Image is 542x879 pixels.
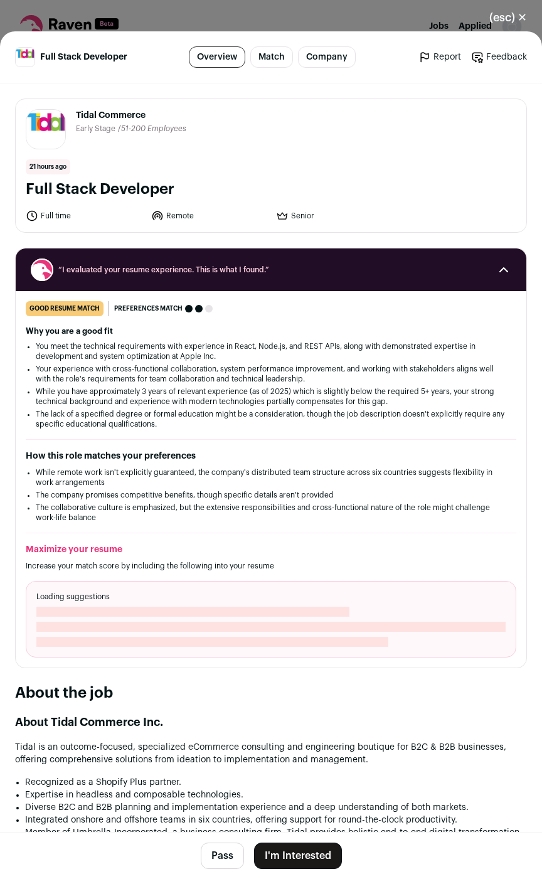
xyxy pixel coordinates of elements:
[15,713,527,731] h2: About Tidal Commerce Inc.
[25,826,527,851] li: Member of Umbrella-Incorporated, a business consulting firm, Tidal provides holistic end-to-end d...
[26,450,516,462] h2: How this role matches your preferences
[25,814,527,826] li: Integrated onshore and offshore teams in six countries, offering support for round-the-clock prod...
[36,364,506,384] li: Your experience with cross-functional collaboration, system performance improvement, and working ...
[474,4,542,31] button: Close modal
[26,110,65,149] img: e319d9205cd681429fd8d39f32dcc1f24aca71d7a2b103243065b9533f2285b0.jpg
[40,51,127,63] span: Full Stack Developer
[76,109,186,122] span: Tidal Commerce
[25,776,527,789] li: Recognized as a Shopify Plus partner.
[26,543,516,556] h2: Maximize your resume
[58,265,484,275] span: “I evaluated your resume experience. This is what I found.”
[25,801,527,814] li: Diverse B2C and B2B planning and implementation experience and a deep understanding of both markets.
[26,301,104,316] div: good resume match
[26,561,516,571] p: Increase your match score by including the following into your resume
[118,124,186,134] li: /
[26,326,516,336] h2: Why you are a good fit
[26,179,516,200] h1: Full Stack Developer
[15,741,527,766] p: Tidal is an outcome-focused, specialized eCommerce consulting and engineering boutique for B2C & ...
[36,341,506,361] li: You meet the technical requirements with experience in React, Node.js, and REST APIs, along with ...
[16,48,35,67] img: e319d9205cd681429fd8d39f32dcc1f24aca71d7a2b103243065b9533f2285b0.jpg
[76,124,118,134] li: Early Stage
[26,210,144,222] li: Full time
[114,302,183,315] span: Preferences match
[201,843,244,869] button: Pass
[189,46,245,68] a: Overview
[250,46,293,68] a: Match
[36,409,506,429] li: The lack of a specified degree or formal education might be a consideration, though the job descr...
[26,159,70,174] span: 21 hours ago
[254,843,342,869] button: I'm Interested
[26,581,516,658] div: Loading suggestions
[36,490,506,500] li: The company promises competitive benefits, though specific details aren't provided
[36,386,506,407] li: While you have approximately 3 years of relevant experience (as of 2025) which is slightly below ...
[276,210,394,222] li: Senior
[15,683,527,703] h2: About the job
[298,46,356,68] a: Company
[151,210,269,222] li: Remote
[418,51,461,63] a: Report
[471,51,527,63] a: Feedback
[36,503,506,523] li: The collaborative culture is emphasized, but the extensive responsibilities and cross-functional ...
[36,467,506,487] li: While remote work isn't explicitly guaranteed, the company's distributed team structure across si...
[121,125,186,132] span: 51-200 Employees
[25,789,527,801] li: Expertise in headless and composable technologies.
